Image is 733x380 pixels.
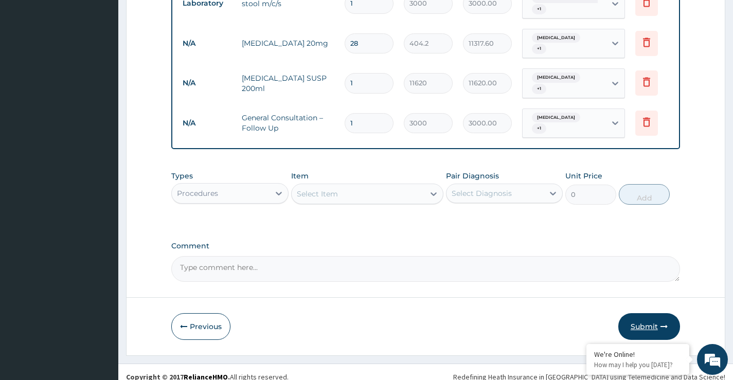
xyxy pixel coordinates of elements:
div: We're Online! [594,350,682,359]
td: [MEDICAL_DATA] 20mg [237,33,339,53]
div: Minimize live chat window [169,5,193,30]
span: + 1 [532,4,546,14]
td: [MEDICAL_DATA] SUSP 200ml [237,68,339,99]
label: Comment [171,242,680,250]
textarea: Type your message and hit 'Enter' [5,263,196,299]
button: Previous [171,313,230,340]
img: d_794563401_company_1708531726252_794563401 [19,51,42,77]
label: Pair Diagnosis [446,171,499,181]
p: How may I help you today? [594,360,682,369]
button: Add [619,184,670,205]
td: General Consultation – Follow Up [237,107,339,138]
span: [MEDICAL_DATA] [532,113,580,123]
span: + 1 [532,84,546,94]
label: Types [171,172,193,180]
label: Item [291,171,309,181]
span: + 1 [532,44,546,54]
span: + 1 [532,123,546,134]
div: Procedures [177,188,218,198]
div: Select Item [297,189,338,199]
div: Chat with us now [53,58,173,71]
td: N/A [177,74,237,93]
span: [MEDICAL_DATA] [532,33,580,43]
label: Unit Price [565,171,602,181]
div: Select Diagnosis [452,188,512,198]
span: We're online! [60,120,142,224]
span: [MEDICAL_DATA] [532,73,580,83]
td: N/A [177,34,237,53]
td: N/A [177,114,237,133]
button: Submit [618,313,680,340]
